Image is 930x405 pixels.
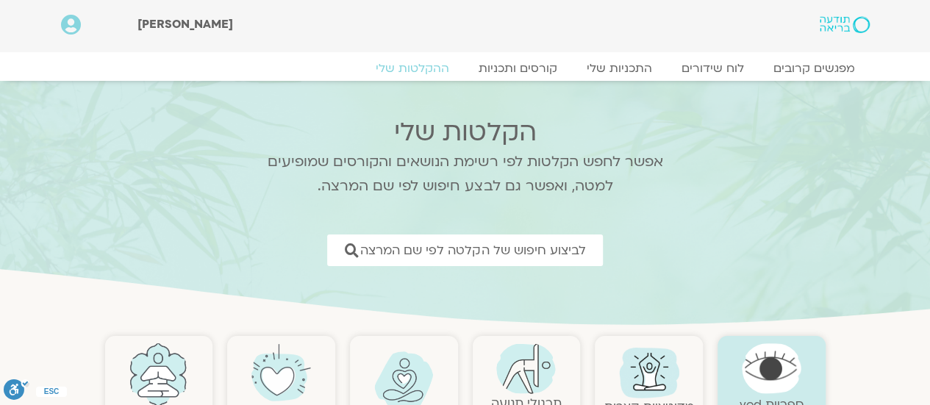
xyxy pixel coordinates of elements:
[759,61,870,76] a: מפגשים קרובים
[137,16,233,32] span: [PERSON_NAME]
[248,150,682,198] p: אפשר לחפש הקלטות לפי רשימת הנושאים והקורסים שמופיעים למטה, ואפשר גם לבצע חיפוש לפי שם המרצה.
[327,234,603,266] a: לביצוע חיפוש של הקלטה לפי שם המרצה
[248,118,682,147] h2: הקלטות שלי
[360,243,585,257] span: לביצוע חיפוש של הקלטה לפי שם המרצה
[667,61,759,76] a: לוח שידורים
[572,61,667,76] a: התכניות שלי
[361,61,464,76] a: ההקלטות שלי
[61,61,870,76] nav: Menu
[464,61,572,76] a: קורסים ותכניות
